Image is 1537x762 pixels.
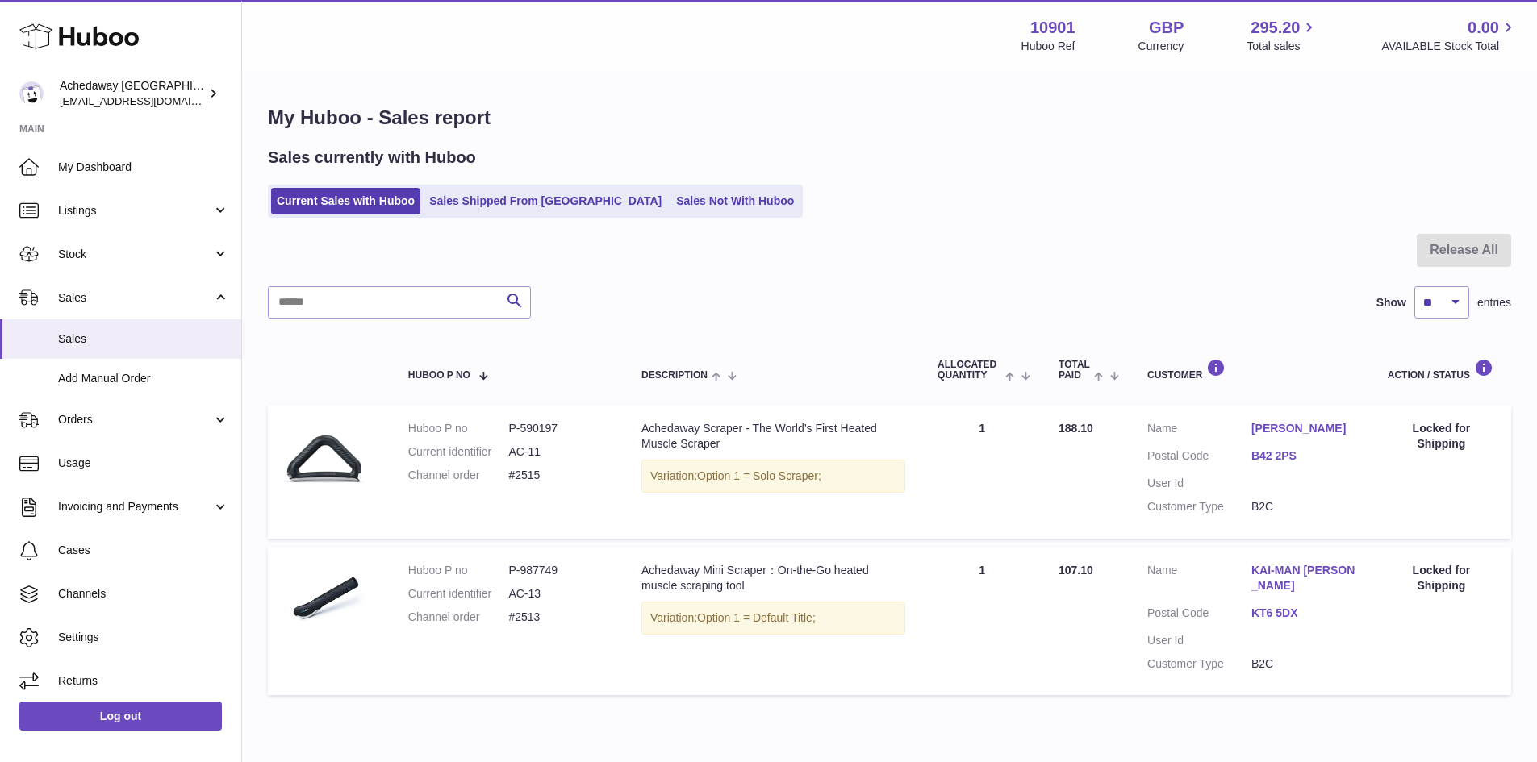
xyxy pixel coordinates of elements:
[1251,606,1355,621] a: KT6 5DX
[1477,295,1511,310] span: entries
[284,563,365,643] img: musclescraper_750x_c42b3404-e4d5-48e3-b3b1-8be745232369.png
[641,460,905,493] div: Variation:
[408,586,509,602] dt: Current identifier
[408,421,509,436] dt: Huboo P no
[268,147,476,169] h2: Sales currently with Huboo
[1147,563,1251,598] dt: Name
[408,444,509,460] dt: Current identifier
[921,547,1042,695] td: 1
[58,371,229,386] span: Add Manual Order
[697,469,821,482] span: Option 1 = Solo Scraper;
[1030,17,1075,39] strong: 10901
[641,563,905,593] div: Achedaway Mini Scraper：On-the-Go heated muscle scraping tool
[58,630,229,645] span: Settings
[641,370,708,381] span: Description
[1388,421,1495,452] div: Locked for Shipping
[508,444,609,460] dd: AC-11
[1147,606,1251,625] dt: Postal Code
[921,405,1042,539] td: 1
[58,543,229,558] span: Cases
[1468,17,1499,39] span: 0.00
[271,188,420,214] a: Current Sales with Huboo
[1251,448,1355,464] a: B42 2PS
[670,188,800,214] a: Sales Not With Huboo
[1147,633,1251,648] dt: User Id
[408,468,509,483] dt: Channel order
[408,563,509,578] dt: Huboo P no
[508,468,609,483] dd: #2515
[508,421,609,436] dd: P-590197
[508,610,609,625] dd: #2513
[1059,564,1093,577] span: 107.10
[508,563,609,578] dd: P-987749
[58,456,229,471] span: Usage
[1147,421,1251,440] dt: Name
[58,586,229,602] span: Channels
[60,78,205,109] div: Achedaway [GEOGRAPHIC_DATA]
[58,203,212,219] span: Listings
[58,247,212,262] span: Stock
[1149,17,1184,39] strong: GBP
[19,81,44,106] img: admin@newpb.co.uk
[1147,476,1251,491] dt: User Id
[1376,295,1406,310] label: Show
[1251,563,1355,593] a: KAI-MAN [PERSON_NAME]
[641,421,905,452] div: Achedaway Scraper - The World’s First Heated Muscle Scraper
[1147,448,1251,468] dt: Postal Code
[1381,17,1518,54] a: 0.00 AVAILABLE Stock Total
[508,586,609,602] dd: AC-13
[268,105,1511,131] h1: My Huboo - Sales report
[938,360,1001,381] span: ALLOCATED Quantity
[1059,360,1090,381] span: Total paid
[58,499,212,514] span: Invoicing and Payments
[1251,421,1355,436] a: [PERSON_NAME]
[1388,563,1495,593] div: Locked for Shipping
[424,188,667,214] a: Sales Shipped From [GEOGRAPHIC_DATA]
[1381,39,1518,54] span: AVAILABLE Stock Total
[1251,656,1355,672] dd: B2C
[408,370,470,381] span: Huboo P no
[284,421,365,502] img: Achedaway-Muscle-Scraper.png
[1251,499,1355,514] dd: B2C
[58,331,229,347] span: Sales
[1147,499,1251,514] dt: Customer Type
[58,290,212,306] span: Sales
[1059,422,1093,435] span: 188.10
[1388,359,1495,381] div: Action / Status
[1021,39,1075,54] div: Huboo Ref
[1147,656,1251,672] dt: Customer Type
[19,702,222,731] a: Log out
[1247,39,1318,54] span: Total sales
[641,602,905,635] div: Variation:
[58,673,229,689] span: Returns
[58,160,229,175] span: My Dashboard
[1251,17,1300,39] span: 295.20
[1147,359,1355,381] div: Customer
[60,94,237,107] span: [EMAIL_ADDRESS][DOMAIN_NAME]
[1138,39,1184,54] div: Currency
[58,412,212,427] span: Orders
[697,611,816,624] span: Option 1 = Default Title;
[1247,17,1318,54] a: 295.20 Total sales
[408,610,509,625] dt: Channel order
